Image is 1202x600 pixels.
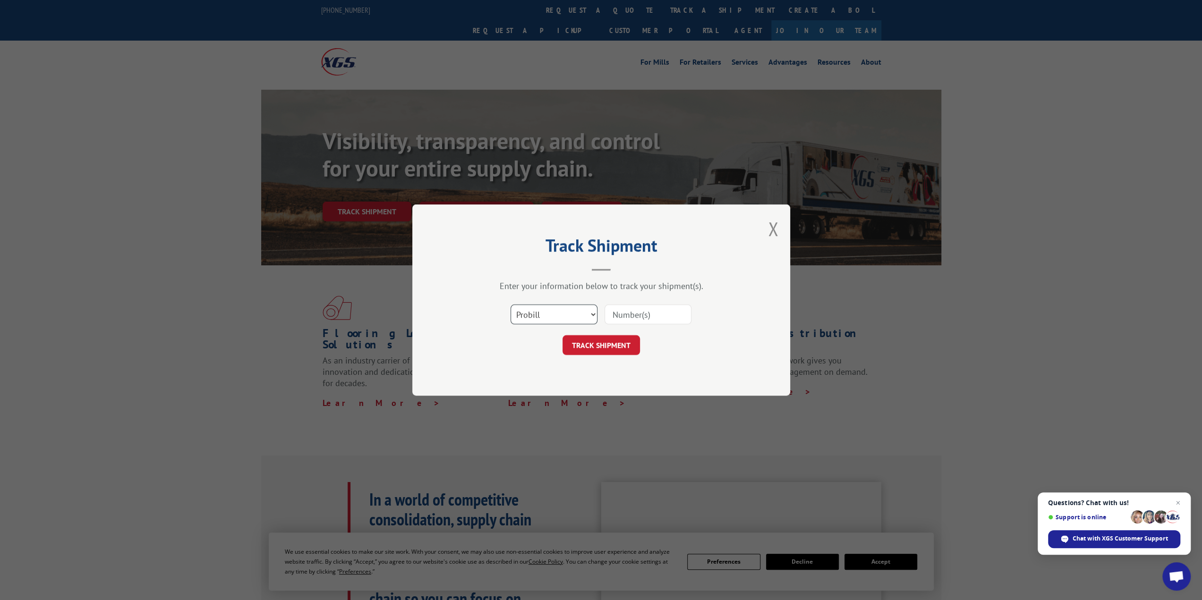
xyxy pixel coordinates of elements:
[1048,499,1180,507] span: Questions? Chat with us!
[1048,514,1127,521] span: Support is online
[1073,534,1168,543] span: Chat with XGS Customer Support
[460,280,743,291] div: Enter your information below to track your shipment(s).
[1162,562,1191,591] a: Open chat
[1048,530,1180,548] span: Chat with XGS Customer Support
[605,304,691,324] input: Number(s)
[460,239,743,257] h2: Track Shipment
[563,335,640,355] button: TRACK SHIPMENT
[768,216,778,241] button: Close modal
